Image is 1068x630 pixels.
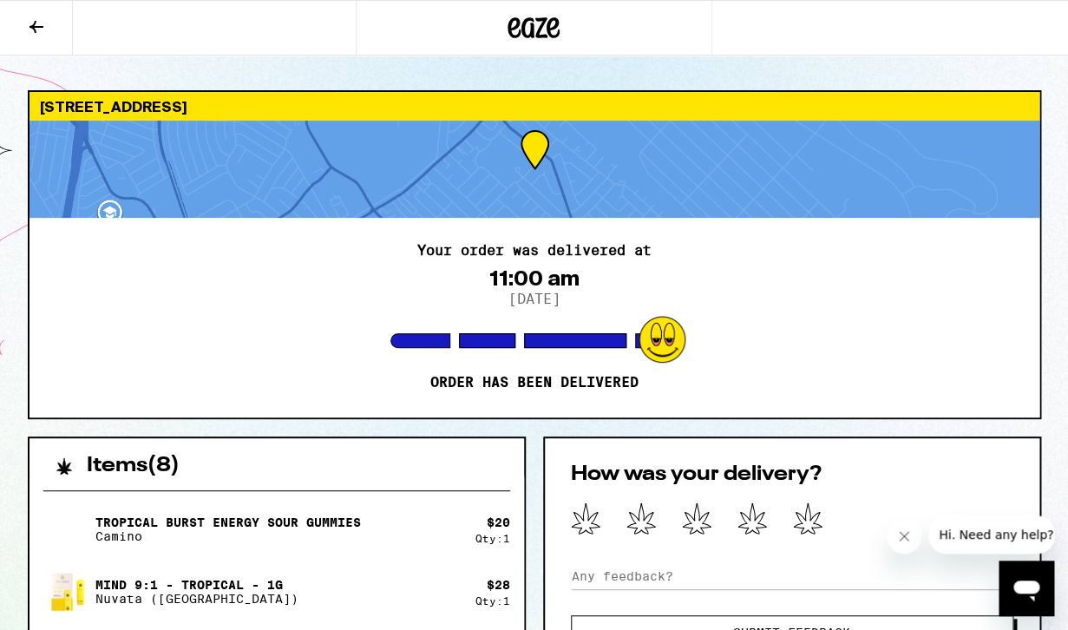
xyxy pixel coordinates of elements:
[487,578,510,592] div: $ 28
[43,505,92,554] img: Tropical Burst Energy Sour Gummies
[417,244,652,258] h2: Your order was delivered at
[87,456,180,476] h2: Items ( 8 )
[475,595,510,607] div: Qty: 1
[475,533,510,544] div: Qty: 1
[430,374,639,391] p: Order has been delivered
[928,515,1054,554] iframe: Message from company
[95,529,361,543] p: Camino
[571,563,1013,589] input: Any feedback?
[887,519,921,554] iframe: Close message
[489,266,580,291] div: 11:00 am
[95,578,298,592] p: Mind 9:1 - Tropical - 1g
[571,464,1013,485] h2: How was your delivery?
[999,561,1054,616] iframe: Button to launch messaging window
[29,92,1039,121] div: [STREET_ADDRESS]
[95,592,298,606] p: Nuvata ([GEOGRAPHIC_DATA])
[43,568,92,616] img: Mind 9:1 - Tropical - 1g
[95,515,361,529] p: Tropical Burst Energy Sour Gummies
[508,291,560,307] p: [DATE]
[487,515,510,529] div: $ 20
